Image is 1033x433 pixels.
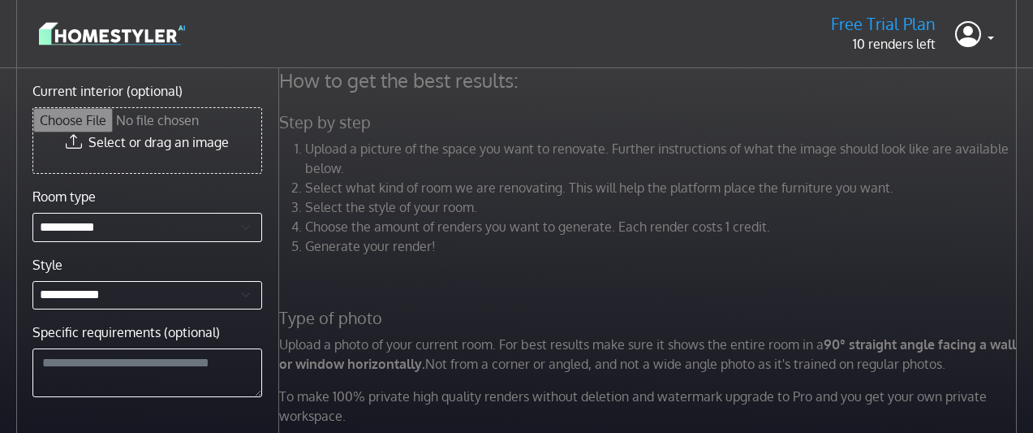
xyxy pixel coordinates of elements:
h5: Free Trial Plan [831,14,936,34]
label: Specific requirements (optional) [32,323,220,342]
p: 10 renders left [831,34,936,54]
label: Room type [32,187,96,206]
li: Upload a picture of the space you want to renovate. Further instructions of what the image should... [305,139,1021,178]
h5: Type of photo [269,308,1031,328]
label: Current interior (optional) [32,81,183,101]
li: Choose the amount of renders you want to generate. Each render costs 1 credit. [305,217,1021,236]
p: Upload a photo of your current room. For best results make sure it shows the entire room in a Not... [269,335,1031,374]
img: logo-3de290ba35641baa71223ecac5eacb59cb85b4c7fdf211dc9aaecaaee71ea2f8.svg [39,19,185,48]
label: Style [32,255,62,275]
li: Select the style of your room. [305,197,1021,217]
h4: How to get the best results: [269,68,1031,93]
li: Select what kind of room we are renovating. This will help the platform place the furniture you w... [305,178,1021,197]
li: Generate your render! [305,236,1021,256]
h5: Step by step [269,112,1031,132]
p: To make 100% private high quality renders without deletion and watermark upgrade to Pro and you g... [269,387,1031,426]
